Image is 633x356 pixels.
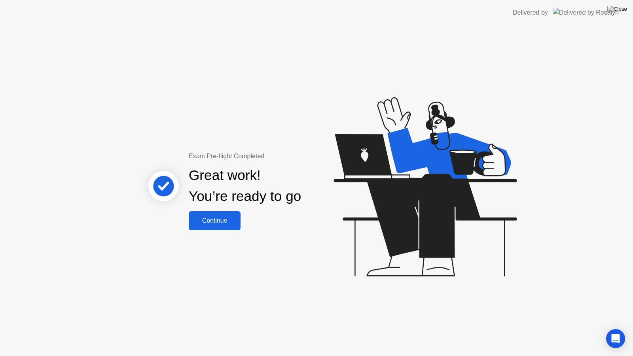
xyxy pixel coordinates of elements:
[606,329,625,348] div: Open Intercom Messenger
[189,211,241,230] button: Continue
[513,8,548,17] div: Delivered by
[191,217,238,224] div: Continue
[607,6,627,12] img: Close
[189,165,301,207] div: Great work! You’re ready to go
[553,8,619,17] img: Delivered by Rosalyn
[189,151,352,161] div: Exam Pre-flight Completed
